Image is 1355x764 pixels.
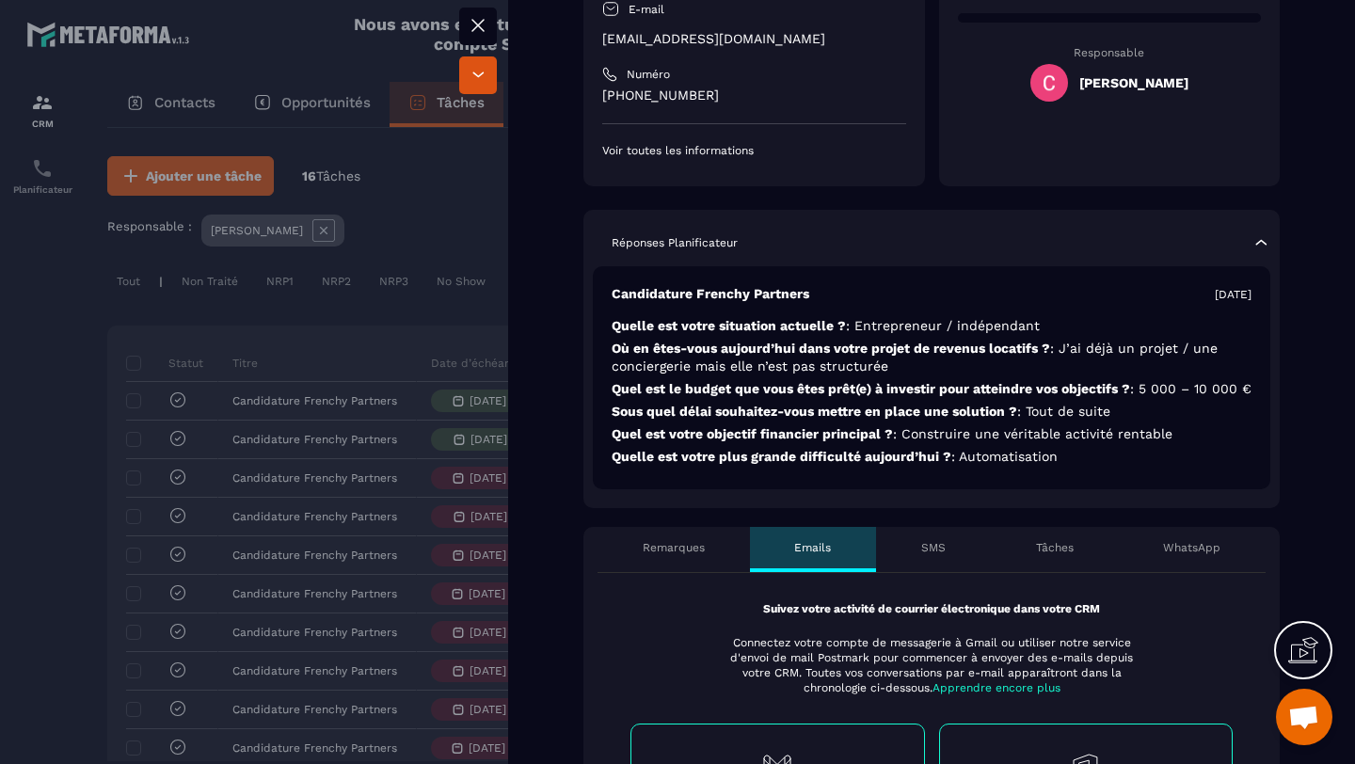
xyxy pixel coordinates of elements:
[958,46,1262,59] p: Responsable
[602,87,906,104] p: [PHONE_NUMBER]
[612,403,1251,421] p: Sous quel délai souhaitez-vous mettre en place une solution ?
[627,67,670,82] p: Numéro
[933,681,1060,694] span: Apprendre encore plus
[602,30,906,48] p: [EMAIL_ADDRESS][DOMAIN_NAME]
[612,235,738,250] p: Réponses Planificateur
[893,426,1172,441] span: : Construire une véritable activité rentable
[1130,381,1251,396] span: : 5 000 – 10 000 €
[1017,404,1110,419] span: : Tout de suite
[612,380,1251,398] p: Quel est le budget que vous êtes prêt(e) à investir pour atteindre vos objectifs ?
[1079,75,1188,90] h5: [PERSON_NAME]
[612,285,809,303] p: Candidature Frenchy Partners
[612,317,1251,335] p: Quelle est votre situation actuelle ?
[643,540,705,555] p: Remarques
[1276,689,1332,745] div: Ouvrir le chat
[921,540,946,555] p: SMS
[1163,540,1220,555] p: WhatsApp
[1036,540,1074,555] p: Tâches
[630,601,1233,616] p: Suivez votre activité de courrier électronique dans votre CRM
[602,143,906,158] p: Voir toutes les informations
[846,318,1040,333] span: : Entrepreneur / indépendant
[794,540,831,555] p: Emails
[612,425,1251,443] p: Quel est votre objectif financier principal ?
[612,448,1251,466] p: Quelle est votre plus grande difficulté aujourd’hui ?
[718,635,1145,695] p: Connectez votre compte de messagerie à Gmail ou utiliser notre service d'envoi de mail Postmark p...
[629,2,664,17] p: E-mail
[951,449,1058,464] span: : Automatisation
[1215,287,1251,302] p: [DATE]
[612,340,1251,375] p: Où en êtes-vous aujourd’hui dans votre projet de revenus locatifs ?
